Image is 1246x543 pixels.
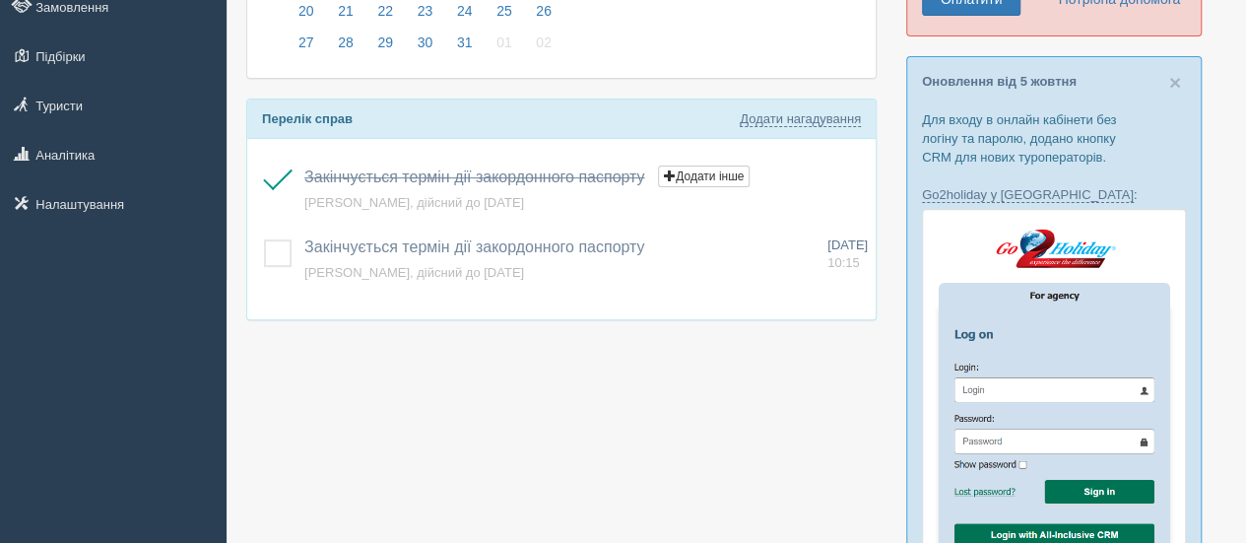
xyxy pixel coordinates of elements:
a: [PERSON_NAME], дійсний до [DATE] [304,265,524,280]
span: 31 [452,30,478,55]
span: 02 [531,30,557,55]
span: 30 [413,30,438,55]
a: 02 [525,32,557,63]
a: [PERSON_NAME], дійсний до [DATE] [304,195,524,210]
a: Оновлення від 5 жовтня [922,74,1077,89]
b: Перелік справ [262,111,353,126]
a: 30 [407,32,444,63]
a: 01 [486,32,523,63]
a: 29 [366,32,404,63]
a: 28 [327,32,364,63]
p: Для входу в онлайн кабінети без логіну та паролю, додано кнопку CRM для нових туроператорів. [922,110,1186,167]
a: Закінчується термін дії закордонного паспорту [304,238,644,255]
span: 29 [372,30,398,55]
span: × [1169,71,1181,94]
p: : [922,185,1186,204]
button: Додати інше [658,166,750,187]
span: [DATE] [827,238,868,252]
a: Додати нагадування [740,111,861,127]
a: 31 [446,32,484,63]
span: 01 [492,30,517,55]
button: Close [1169,72,1181,93]
a: Закінчується термін дії закордонного паспорту [304,169,644,185]
span: 10:15 [827,255,860,270]
a: Go2holiday у [GEOGRAPHIC_DATA] [922,187,1134,203]
a: [DATE] 10:15 [827,237,868,273]
span: 28 [333,30,359,55]
span: 27 [294,30,319,55]
a: 27 [288,32,325,63]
